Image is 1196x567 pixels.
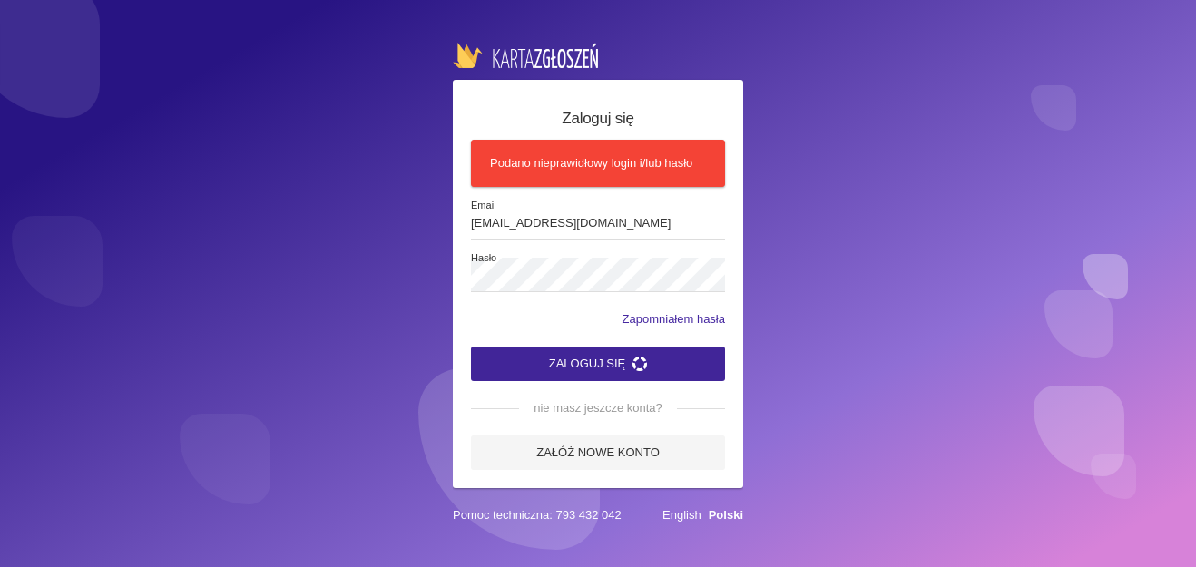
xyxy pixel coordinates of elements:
[471,107,725,131] h5: Zaloguj się
[471,435,725,470] a: Załóż nowe konto
[453,506,622,524] span: Pomoc techniczna: 793 432 042
[471,251,736,267] span: Hasło
[471,258,725,292] input: Hasło
[709,508,743,522] a: Polski
[623,310,725,328] a: Zapomniałem hasła
[471,140,725,187] div: Podano nieprawidłowy login i/lub hasło
[471,199,736,214] span: Email
[453,43,598,68] img: logo-karta.png
[471,205,725,240] input: Email
[471,347,725,381] button: Zaloguj się
[662,508,701,522] a: English
[519,399,677,417] span: nie masz jeszcze konta?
